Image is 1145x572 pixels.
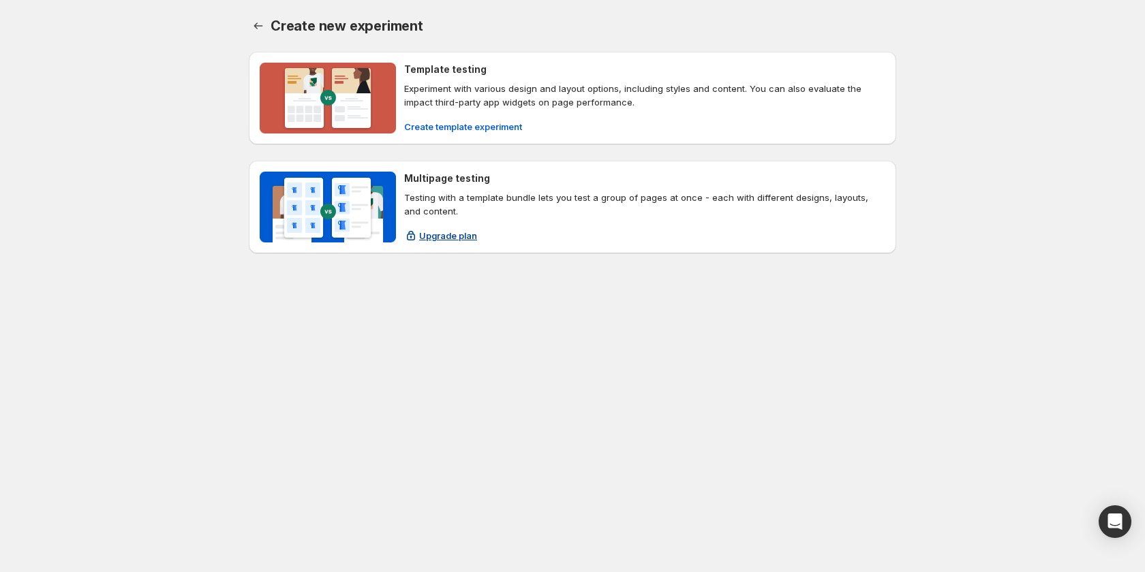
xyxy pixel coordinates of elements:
[404,172,490,185] h4: Multipage testing
[260,172,396,242] img: Multipage testing
[404,191,885,218] p: Testing with a template bundle lets you test a group of pages at once - each with different desig...
[249,16,268,35] button: Back
[419,229,477,242] span: Upgrade plan
[404,63,487,76] h4: Template testing
[396,116,530,138] button: Create template experiment
[404,120,522,133] span: Create template experiment
[1099,505,1131,538] div: Open Intercom Messenger
[396,225,485,247] button: Upgrade plan
[260,63,396,133] img: Template testing
[271,18,423,34] span: Create new experiment
[404,82,885,109] p: Experiment with various design and layout options, including styles and content. You can also eva...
